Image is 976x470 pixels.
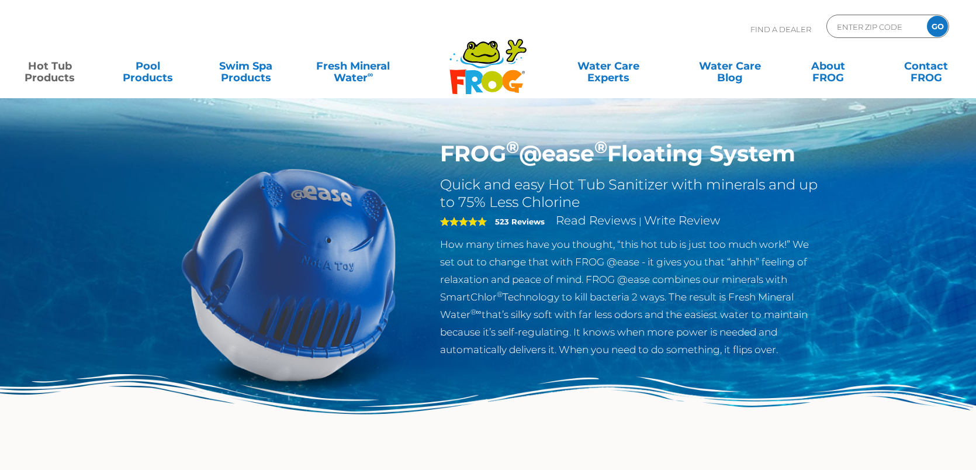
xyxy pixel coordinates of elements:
[644,213,720,227] a: Write Review
[440,140,822,167] h1: FROG @ease Floating System
[750,15,811,44] p: Find A Dealer
[470,307,482,316] sup: ®∞
[440,217,487,226] span: 5
[443,23,533,95] img: Frog Products Logo
[594,137,607,157] sup: ®
[556,213,636,227] a: Read Reviews
[207,54,283,78] a: Swim SpaProducts
[12,54,88,78] a: Hot TubProducts
[888,54,964,78] a: ContactFROG
[546,54,670,78] a: Water CareExperts
[440,176,822,211] h2: Quick and easy Hot Tub Sanitizer with minerals and up to 75% Less Chlorine
[692,54,768,78] a: Water CareBlog
[639,216,642,227] span: |
[110,54,186,78] a: PoolProducts
[506,137,519,157] sup: ®
[155,140,423,408] img: hot-tub-product-atease-system.png
[306,54,401,78] a: Fresh MineralWater∞
[790,54,866,78] a: AboutFROG
[368,70,373,79] sup: ∞
[497,290,503,299] sup: ®
[927,16,948,37] input: GO
[495,217,545,226] strong: 523 Reviews
[440,236,822,358] p: How many times have you thought, “this hot tub is just too much work!” We set out to change that ...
